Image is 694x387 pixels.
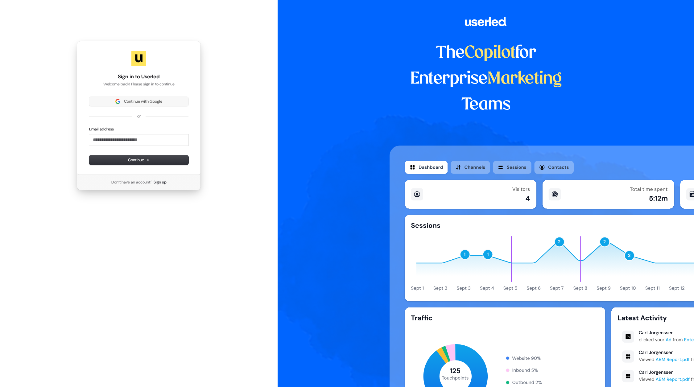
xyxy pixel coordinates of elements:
span: Marketing [487,71,562,87]
img: Userled [131,51,146,66]
button: Continue [89,155,188,165]
span: Copilot [465,45,515,61]
h1: The for Enterprise Teams [390,40,582,118]
h1: Sign in to Userled [89,73,188,80]
a: Sign up [154,179,167,185]
span: Don’t have an account? [111,179,152,185]
p: Welcome back! Please sign in to continue [89,81,188,87]
label: Email address [89,126,114,132]
img: Sign in with Google [115,99,120,104]
span: Continue [128,157,150,163]
p: or [137,113,141,119]
span: Continue with Google [124,99,162,104]
button: Sign in with GoogleContinue with Google [89,97,188,106]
